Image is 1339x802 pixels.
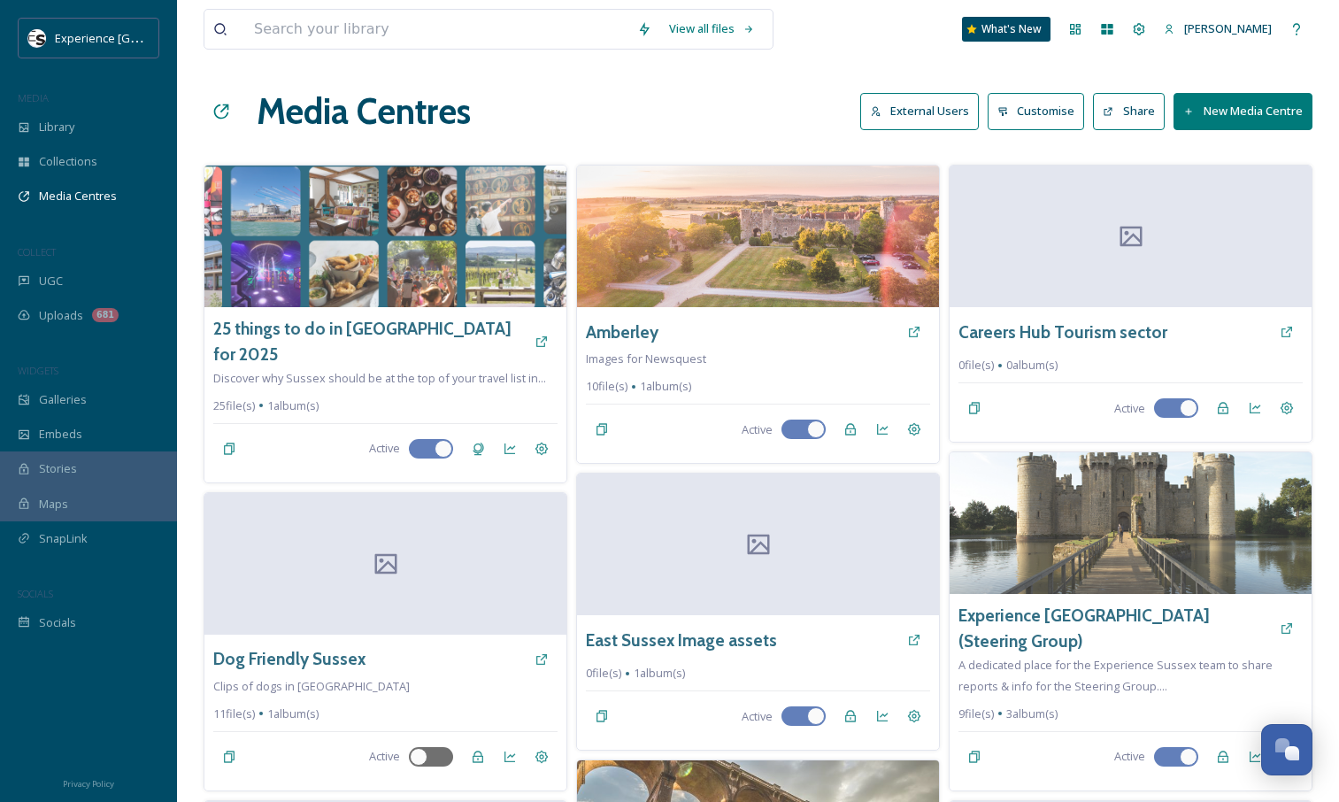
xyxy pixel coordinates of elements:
[213,678,410,694] span: Clips of dogs in [GEOGRAPHIC_DATA]
[63,772,114,793] a: Privacy Policy
[742,421,773,438] span: Active
[213,370,546,386] span: Discover why Sussex should be at the top of your travel list in...
[742,708,773,725] span: Active
[92,308,119,322] div: 681
[958,320,1167,345] a: Careers Hub Tourism sector
[369,440,400,457] span: Active
[245,10,628,49] input: Search your library
[660,12,764,46] a: View all files
[213,397,255,414] span: 25 file(s)
[204,166,566,307] img: 25%20things%20to%20do%20in%202025%20horizontal.png
[369,748,400,765] span: Active
[586,665,621,682] span: 0 file(s)
[1006,357,1058,374] span: 0 album(s)
[958,657,1273,694] span: A dedicated place for the Experience Sussex team to share reports & info for the Steering Group....
[1184,20,1272,36] span: [PERSON_NAME]
[213,706,255,722] span: 11 file(s)
[267,397,319,414] span: 1 album(s)
[63,778,114,790] span: Privacy Policy
[1174,93,1312,129] button: New Media Centre
[18,587,53,600] span: SOCIALS
[213,646,366,672] a: Dog Friendly Sussex
[18,364,58,377] span: WIDGETS
[28,29,46,47] img: WSCC%20ES%20Socials%20Icon%20-%20Secondary%20-%20Black.jpg
[586,628,777,653] a: East Sussex Image assets
[39,391,87,408] span: Galleries
[55,29,230,46] span: Experience [GEOGRAPHIC_DATA]
[39,496,68,513] span: Maps
[213,316,526,367] a: 25 things to do in [GEOGRAPHIC_DATA] for 2025
[39,119,74,135] span: Library
[988,93,1085,129] button: Customise
[18,245,56,258] span: COLLECT
[1114,748,1145,765] span: Active
[586,351,706,366] span: Images for Newsquest
[634,665,685,682] span: 1 album(s)
[1261,724,1312,775] button: Open Chat
[586,378,627,395] span: 10 file(s)
[962,17,1050,42] a: What's New
[18,91,49,104] span: MEDIA
[1093,93,1165,129] button: Share
[1006,706,1058,722] span: 3 album(s)
[39,426,82,443] span: Embeds
[950,452,1312,594] img: NT%20BOdiam%20castle%20and%20moat%20977513.jpg
[958,357,994,374] span: 0 file(s)
[988,93,1094,129] a: Customise
[586,320,658,345] a: Amberley
[1114,400,1145,417] span: Active
[958,706,994,722] span: 9 file(s)
[860,93,979,129] button: External Users
[860,93,988,129] a: External Users
[39,153,97,170] span: Collections
[39,273,63,289] span: UGC
[267,706,319,722] span: 1 album(s)
[1155,12,1281,46] a: [PERSON_NAME]
[958,603,1271,654] a: Experience [GEOGRAPHIC_DATA] (Steering Group)
[257,85,471,138] h1: Media Centres
[640,378,691,395] span: 1 album(s)
[39,614,76,631] span: Socials
[39,307,83,324] span: Uploads
[39,188,117,204] span: Media Centres
[39,460,77,477] span: Stories
[577,166,939,307] img: Amberley%20Castle%20Hotel%20%20(1).jpg
[39,530,88,547] span: SnapLink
